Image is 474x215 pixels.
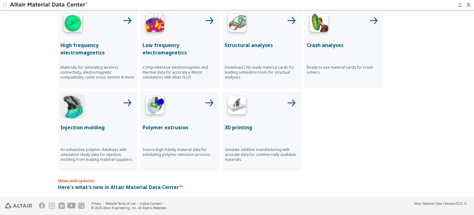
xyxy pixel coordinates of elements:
p: Here's what's new in Altair Material Data Center™ [58,183,416,191]
img: Structural Analyses Icon [225,12,249,37]
img: High Frequency Icon [60,12,85,37]
p: Injection molding [60,124,135,131]
img: Low Frequency Icon [143,12,167,37]
img: Polymer Extrusion Icon [143,94,167,119]
p: High frequency electromagnetics [60,41,135,56]
span: Altair Material Data Center [414,201,453,206]
img: 3D Printing Icon [225,94,249,119]
p: Low frequency electromagnetics [143,41,217,56]
button: Structural Analyses IconStructural analysesDownload CAE ready material cards for leading simulati... [222,9,301,88]
p: News and updates [58,178,416,183]
p: Source high fidelity material data for simulating polymer extrusion process [143,147,217,157]
p: Comprehensive electromagnetic and thermal data for accurate e-Motor simulations with Altair FLUX [143,65,217,80]
p: Materials for simulating wireless connectivity, electromagnetic compatibility, radar cross sectio... [60,65,135,80]
p: Polymer extrusion [143,124,217,131]
img: Crash Analyses Icon [307,12,331,37]
img: Altair Engineering [5,203,32,209]
button: Low Frequency IconLow frequency electromagneticsComprehensive electromagnetic and thermal data fo... [140,9,219,88]
img: Altair Material Data Center [10,2,89,8]
p: Simulate additive manufacturing with accurate data for commercially available materials [225,147,299,162]
a: Cookie Consent [140,201,162,206]
button: 3D Printing Icon3D printingSimulate additive manufacturing with accurate data for commercially av... [222,92,301,171]
img: Injection Molding Icon [60,94,85,119]
p: [DATE] [85,196,416,201]
button: Injection Molding IconInjection moldingAn exhaustive polymer database with simulation ready data ... [58,92,137,171]
button: Crash Analyses IconCrash analysesReady to use material cards for crash solvers [304,9,383,88]
a: Privacy [91,201,101,206]
p: Download CAE ready material cards for leading simulation tools for structual analyses [225,65,299,80]
p: 3D printing [225,124,299,131]
p: Crash analyses [307,41,381,49]
button: Polymer Extrusion IconPolymer extrusionSource high fidelity material data for simulating polymer ... [140,92,219,171]
div: (v2025.1) [414,201,467,206]
a: Website Terms of Use [106,201,135,206]
p: Ready to use material cards for crash solvers [307,65,381,75]
p: Structural analyses [225,41,299,49]
div: © 2025 Altair Engineering, Inc. All Rights Reserved. [91,206,167,210]
button: High Frequency IconHigh frequency electromagneticsMaterials for simulating wireless connectivity,... [58,9,137,88]
p: An exhaustive polymer database with simulation ready data for injection molding from leading mate... [60,147,135,162]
